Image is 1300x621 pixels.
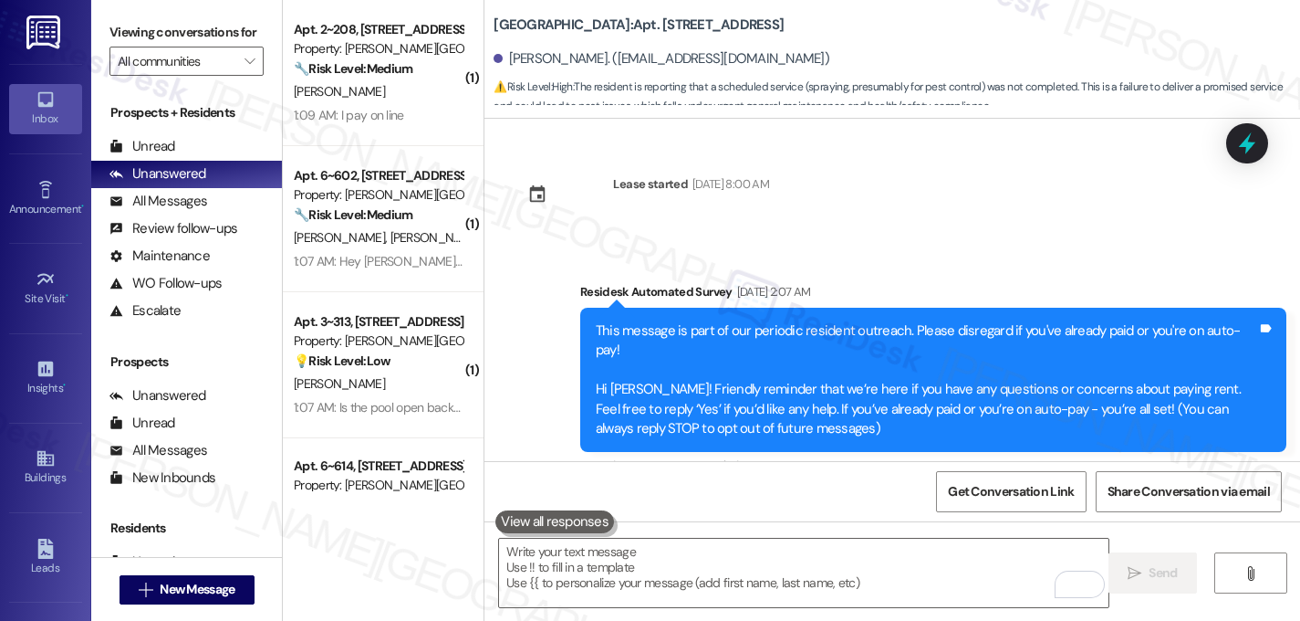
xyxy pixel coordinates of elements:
div: Unread [109,137,175,156]
div: Unread [109,553,175,572]
div: Tagged as: [580,452,1286,479]
div: WO Follow-ups [109,274,222,293]
span: • [63,379,66,392]
div: 1:09 AM: I pay on line [294,107,404,123]
span: [PERSON_NAME] [294,83,385,100]
div: Property: [PERSON_NAME][GEOGRAPHIC_DATA] Apartments [294,185,463,205]
a: Insights • [9,353,82,403]
span: Send [1149,563,1177,583]
span: New Message [160,580,234,599]
div: [DATE] 2:07 AM [733,282,811,301]
a: Buildings [9,443,82,492]
div: Property: [PERSON_NAME][GEOGRAPHIC_DATA] Apartments [294,476,463,495]
div: Apt. 6~614, [STREET_ADDRESS] [294,457,463,476]
label: Viewing conversations for [109,18,264,47]
button: Get Conversation Link [936,471,1086,512]
i:  [139,583,152,597]
div: Apt. 6~602, [STREET_ADDRESS] [294,166,463,185]
i:  [1128,566,1141,581]
div: This message is part of our periodic resident outreach. Please disregard if you've already paid o... [596,321,1257,439]
div: Lease started [613,174,688,194]
div: 1:07 AM: Is the pool open back up yet [294,399,490,416]
button: Share Conversation via email [1096,471,1282,512]
span: [PERSON_NAME] [294,229,390,246]
i:  [244,54,255,68]
img: ResiDesk Logo [26,16,64,49]
span: : The resident is reporting that a scheduled service (spraying, presumably for pest control) was ... [494,78,1300,117]
span: • [66,289,68,302]
button: New Message [120,575,255,605]
div: Escalate [109,301,181,321]
a: Site Visit • [9,264,82,313]
textarea: To enrich screen reader interactions, please activate Accessibility in Grammarly extension settings [499,539,1108,607]
strong: 💡 Risk Level: Low [294,353,390,369]
strong: 🔧 Risk Level: Medium [294,206,412,223]
div: All Messages [109,441,207,460]
div: Maintenance [109,247,210,266]
span: Rent payment reminders [633,458,754,473]
strong: ⚠️ Risk Level: High [494,79,572,94]
span: Get Conversation Link [948,482,1074,501]
div: Prospects + Residents [91,103,282,122]
div: Apt. 2~208, [STREET_ADDRESS] [294,20,463,39]
div: Unanswered [109,386,206,405]
b: [GEOGRAPHIC_DATA]: Apt. [STREET_ADDRESS] [494,16,784,35]
input: All communities [118,47,234,76]
div: Review follow-ups [109,219,237,238]
span: [PERSON_NAME] [294,375,385,392]
span: • [81,200,84,213]
div: Property: [PERSON_NAME][GEOGRAPHIC_DATA] Apartments [294,332,463,351]
div: Apt. 3~313, [STREET_ADDRESS] [294,312,463,332]
button: Send [1108,553,1197,594]
div: Property: [PERSON_NAME][GEOGRAPHIC_DATA] Apartments [294,39,463,58]
a: Inbox [9,84,82,133]
a: Leads [9,533,82,583]
div: Unanswered [109,164,206,184]
div: All Messages [109,192,207,211]
div: Prospects [91,353,282,372]
i:  [1243,566,1257,581]
span: Share Conversation via email [1108,482,1270,501]
div: Unread [109,414,175,433]
strong: 🔧 Risk Level: Medium [294,60,412,77]
span: [PERSON_NAME] [390,229,482,246]
div: New Inbounds [109,468,215,488]
div: [PERSON_NAME]. ([EMAIL_ADDRESS][DOMAIN_NAME]) [494,49,829,68]
div: [DATE] 8:00 AM [688,174,769,194]
div: Residesk Automated Survey [580,282,1286,308]
div: Residents [91,519,282,538]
